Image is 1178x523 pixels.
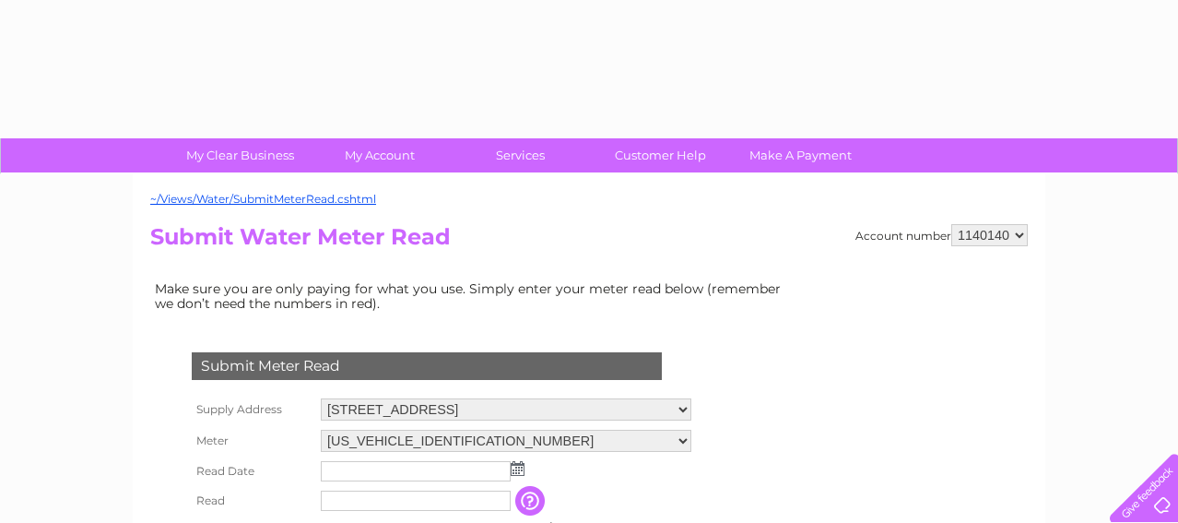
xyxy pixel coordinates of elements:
th: Read Date [187,457,316,486]
td: Make sure you are only paying for what you use. Simply enter your meter read below (remember we d... [150,277,795,315]
a: Services [444,138,596,172]
h2: Submit Water Meter Read [150,224,1028,259]
a: Customer Help [584,138,736,172]
th: Read [187,486,316,516]
img: ... [511,461,524,476]
div: Account number [855,224,1028,246]
a: My Clear Business [164,138,316,172]
input: Information [515,486,548,516]
th: Supply Address [187,394,316,425]
a: My Account [304,138,456,172]
a: Make A Payment [724,138,877,172]
a: ~/Views/Water/SubmitMeterRead.cshtml [150,192,376,206]
div: Submit Meter Read [192,352,662,380]
th: Meter [187,425,316,457]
